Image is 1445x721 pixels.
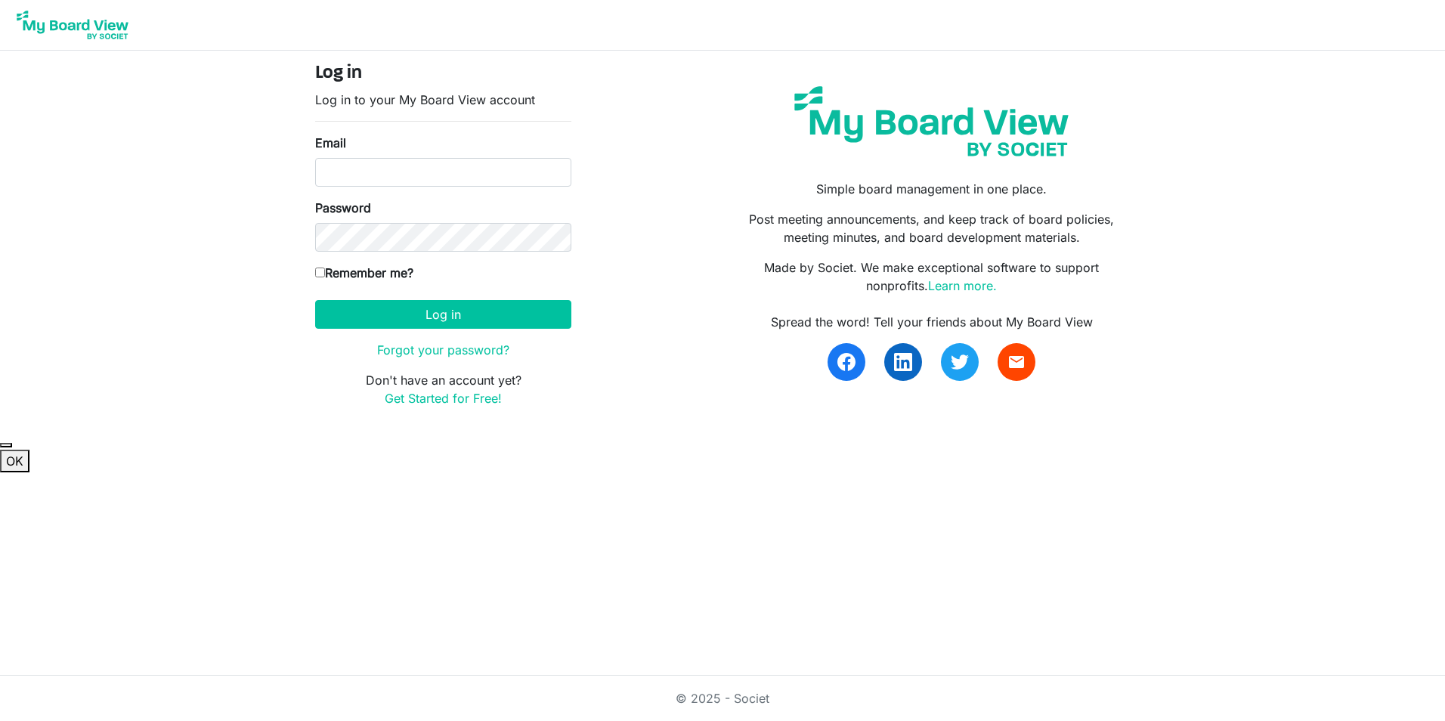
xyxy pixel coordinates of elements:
p: Made by Societ. We make exceptional software to support nonprofits. [734,258,1130,295]
img: facebook.svg [837,353,856,371]
input: Remember me? [315,268,325,277]
a: © 2025 - Societ [676,691,769,706]
button: Log in [315,300,571,329]
img: twitter.svg [951,353,969,371]
a: Forgot your password? [377,342,509,357]
p: Don't have an account yet? [315,371,571,407]
img: My Board View Logo [12,6,133,44]
div: Spread the word! Tell your friends about My Board View [734,313,1130,331]
label: Email [315,134,346,152]
p: Post meeting announcements, and keep track of board policies, meeting minutes, and board developm... [734,210,1130,246]
a: Learn more. [928,278,997,293]
img: linkedin.svg [894,353,912,371]
p: Log in to your My Board View account [315,91,571,109]
img: my-board-view-societ.svg [783,75,1080,168]
label: Password [315,199,371,217]
label: Remember me? [315,264,413,282]
span: email [1007,353,1026,371]
h4: Log in [315,63,571,85]
a: Get Started for Free! [385,391,502,406]
a: email [998,343,1035,381]
p: Simple board management in one place. [734,180,1130,198]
